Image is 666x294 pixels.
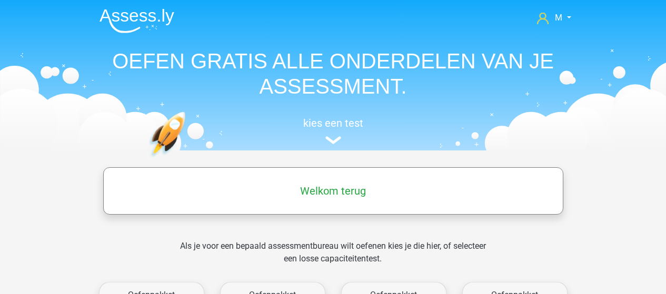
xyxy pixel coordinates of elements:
[108,185,558,197] h5: Welkom terug
[533,12,575,24] a: M
[555,13,562,23] span: M
[149,111,226,207] img: oefenen
[91,48,575,99] h1: OEFEN GRATIS ALLE ONDERDELEN VAN JE ASSESSMENT.
[91,117,575,145] a: kies een test
[91,117,575,129] h5: kies een test
[100,8,174,33] img: Assessly
[325,136,341,144] img: assessment
[172,240,494,278] div: Als je voor een bepaald assessmentbureau wilt oefenen kies je die hier, of selecteer een losse ca...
